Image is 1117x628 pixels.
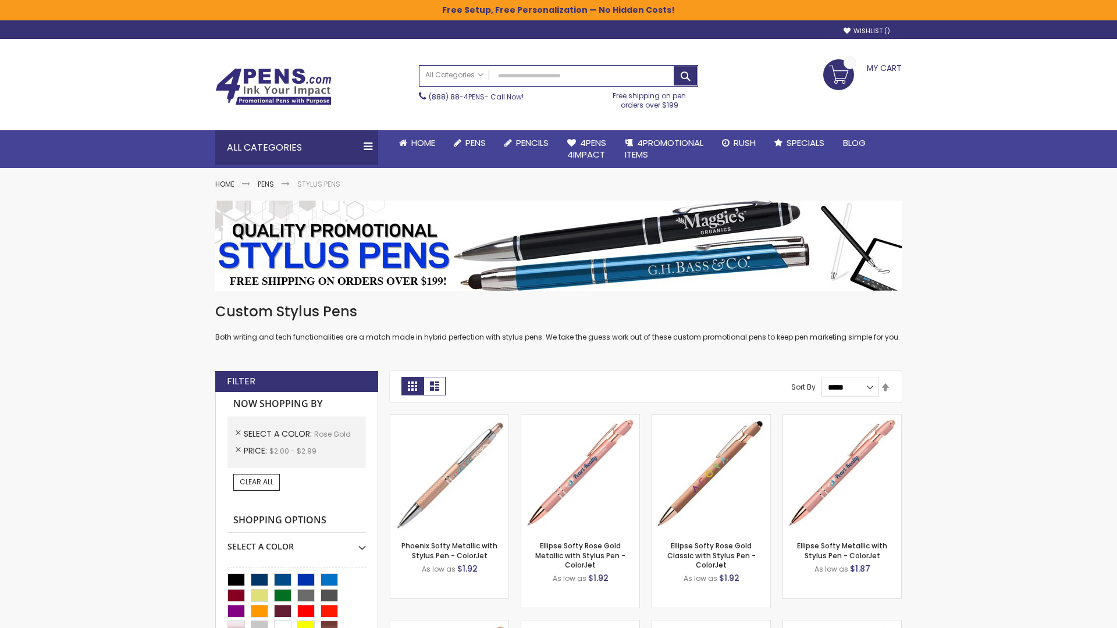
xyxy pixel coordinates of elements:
[244,445,269,456] span: Price
[215,68,332,105] img: 4Pens Custom Pens and Promotional Products
[765,130,834,156] a: Specials
[625,137,703,160] span: 4PROMOTIONAL ITEMS
[457,563,478,575] span: $1.92
[258,179,274,189] a: Pens
[429,92,524,102] span: - Call Now!
[297,179,340,189] strong: Stylus Pens
[667,541,756,569] a: Ellipse Softy Rose Gold Classic with Stylus Pen - ColorJet
[797,541,887,560] a: Ellipse Softy Metallic with Stylus Pen - ColorJet
[401,377,424,395] strong: Grid
[567,137,606,160] span: 4Pens 4impact
[652,414,770,424] a: Ellipse Softy Rose Gold Classic with Stylus Pen - ColorJet-Rose Gold
[521,414,639,424] a: Ellipse Softy Rose Gold Metallic with Stylus Pen - ColorJet-Rose Gold
[553,573,586,583] span: As low as
[419,66,489,85] a: All Categories
[684,573,717,583] span: As low as
[227,508,366,533] strong: Shopping Options
[227,375,255,388] strong: Filter
[814,564,848,574] span: As low as
[601,87,699,110] div: Free shipping on pen orders over $199
[844,27,890,35] a: Wishlist
[390,414,508,424] a: Phoenix Softy Metallic with Stylus Pen - ColorJet-Rose gold
[783,414,901,424] a: Ellipse Softy Metallic with Stylus Pen - ColorJet-Rose Gold
[215,130,378,165] div: All Categories
[616,130,713,168] a: 4PROMOTIONALITEMS
[215,201,902,291] img: Stylus Pens
[734,137,756,149] span: Rush
[401,541,497,560] a: Phoenix Softy Metallic with Stylus Pen - ColorJet
[834,130,875,156] a: Blog
[425,70,483,80] span: All Categories
[652,415,770,533] img: Ellipse Softy Rose Gold Classic with Stylus Pen - ColorJet-Rose Gold
[240,477,273,487] span: Clear All
[791,382,816,392] label: Sort By
[495,130,558,156] a: Pencils
[465,137,486,149] span: Pens
[429,92,485,102] a: (888) 88-4PENS
[843,137,866,149] span: Blog
[713,130,765,156] a: Rush
[411,137,435,149] span: Home
[215,179,234,189] a: Home
[244,428,314,440] span: Select A Color
[850,563,870,575] span: $1.87
[521,415,639,533] img: Ellipse Softy Rose Gold Metallic with Stylus Pen - ColorJet-Rose Gold
[535,541,625,569] a: Ellipse Softy Rose Gold Metallic with Stylus Pen - ColorJet
[269,446,316,456] span: $2.00 - $2.99
[390,415,508,533] img: Phoenix Softy Metallic with Stylus Pen - ColorJet-Rose gold
[783,415,901,533] img: Ellipse Softy Metallic with Stylus Pen - ColorJet-Rose Gold
[558,130,616,168] a: 4Pens4impact
[787,137,824,149] span: Specials
[588,572,609,584] span: $1.92
[215,302,902,342] div: Both writing and tech functionalities are a match made in hybrid perfection with stylus pens. We ...
[390,130,444,156] a: Home
[227,392,366,416] strong: Now Shopping by
[444,130,495,156] a: Pens
[422,564,456,574] span: As low as
[227,533,366,552] div: Select A Color
[516,137,549,149] span: Pencils
[215,302,902,321] h1: Custom Stylus Pens
[233,474,280,490] a: Clear All
[719,572,739,584] span: $1.92
[314,429,351,439] span: Rose Gold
